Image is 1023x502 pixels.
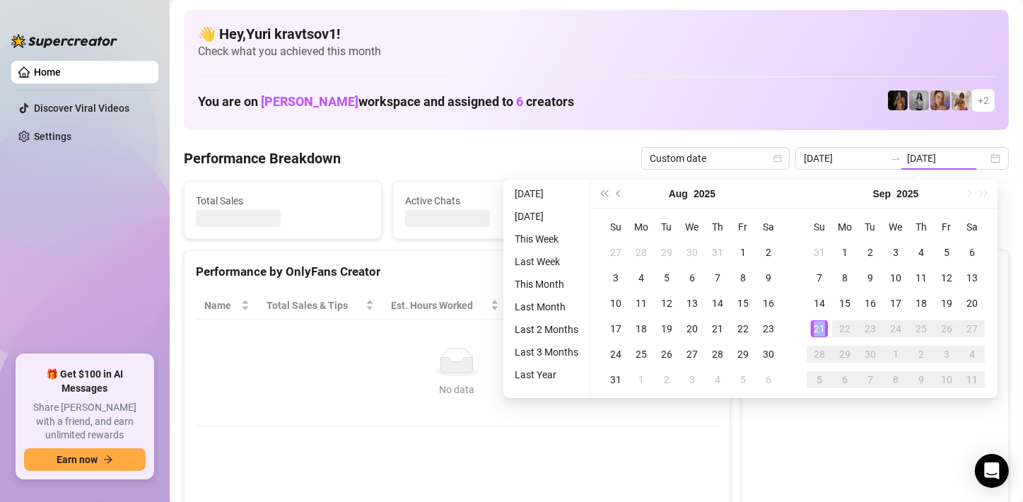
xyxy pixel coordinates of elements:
[405,193,579,209] span: Active Chats
[24,368,146,395] span: 🎁 Get $100 in AI Messages
[754,262,997,281] div: Sales by OnlyFans Creator
[610,298,698,313] span: Chat Conversion
[650,148,781,169] span: Custom date
[184,148,341,168] h4: Performance Breakdown
[773,154,782,163] span: calendar
[267,298,363,313] span: Total Sales & Tips
[196,292,258,320] th: Name
[34,103,129,114] a: Discover Viral Videos
[57,454,98,465] span: Earn now
[196,193,370,209] span: Total Sales
[198,24,995,44] h4: 👋 Hey, Yuri kravtsov1 !
[888,91,908,110] img: D
[978,93,989,108] span: + 2
[198,44,995,59] span: Check what you achieved this month
[952,91,971,110] img: Green
[907,151,988,166] input: End date
[602,292,718,320] th: Chat Conversion
[11,34,117,48] img: logo-BBDzfeDw.svg
[24,401,146,443] span: Share [PERSON_NAME] with a friend, and earn unlimited rewards
[804,151,884,166] input: Start date
[614,193,788,209] span: Messages Sent
[34,66,61,78] a: Home
[890,153,901,164] span: swap-right
[24,448,146,471] button: Earn nowarrow-right
[909,91,929,110] img: A
[508,292,602,320] th: Sales / Hour
[198,94,574,110] h1: You are on workspace and assigned to creators
[516,298,583,313] span: Sales / Hour
[258,292,382,320] th: Total Sales & Tips
[34,131,71,142] a: Settings
[261,94,358,109] span: [PERSON_NAME]
[196,262,718,281] div: Performance by OnlyFans Creator
[890,153,901,164] span: to
[516,94,523,109] span: 6
[975,454,1009,488] div: Open Intercom Messenger
[391,298,488,313] div: Est. Hours Worked
[204,298,238,313] span: Name
[930,91,950,110] img: Cherry
[103,455,113,465] span: arrow-right
[210,382,704,397] div: No data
